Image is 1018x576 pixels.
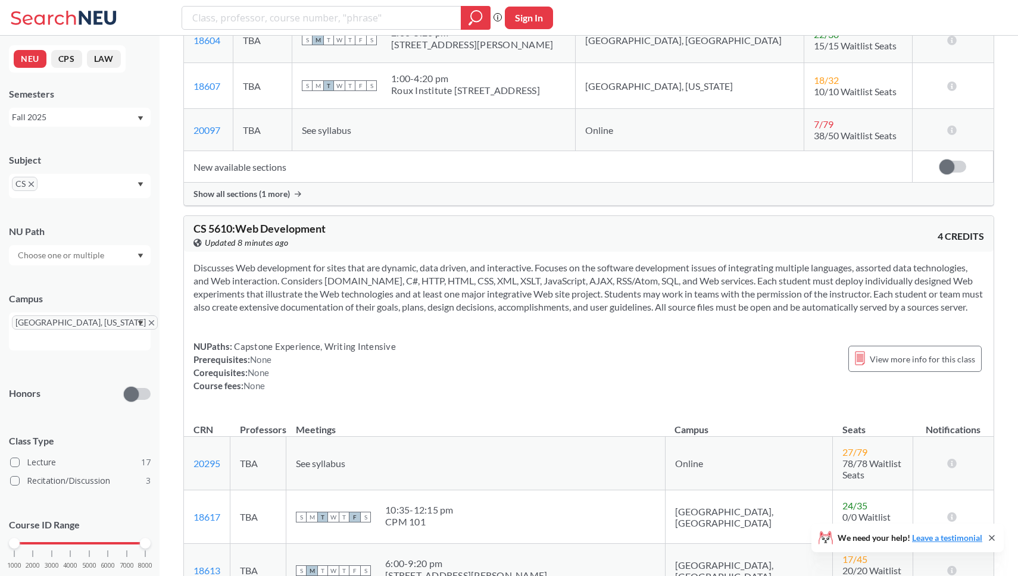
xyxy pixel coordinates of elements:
span: M [307,512,317,522]
svg: X to remove pill [29,181,34,187]
span: 10/10 Waitlist Seats [814,86,897,97]
a: 18604 [193,35,220,46]
button: NEU [14,50,46,68]
div: CSX to remove pillDropdown arrow [9,174,151,198]
div: NUPaths: Prerequisites: Corequisites: Course fees: [193,340,396,392]
span: Show all sections (1 more) [193,189,290,199]
div: 6:00 - 9:20 pm [385,558,547,569]
span: F [355,35,366,45]
div: Fall 2025Dropdown arrow [9,108,151,127]
span: S [302,80,313,91]
a: 20295 [193,458,220,469]
span: CS 5610 : Web Development [193,222,326,235]
td: TBA [233,109,292,151]
span: 4 CREDITS [938,230,984,243]
td: New available sections [184,151,913,183]
span: F [355,80,366,91]
svg: X to remove pill [149,320,154,325]
span: T [317,565,328,576]
label: Recitation/Discussion [10,473,151,489]
td: [GEOGRAPHIC_DATA], [GEOGRAPHIC_DATA] [575,17,804,63]
th: Notifications [913,411,994,437]
input: Class, professor, course number, "phrase" [191,8,452,28]
svg: Dropdown arrow [138,253,143,258]
span: W [328,565,339,576]
th: Professors [230,411,286,437]
input: Choose one or multiple [12,248,112,262]
p: Course ID Range [9,518,151,532]
td: TBA [233,63,292,109]
label: Lecture [10,455,151,470]
span: F [349,565,360,576]
div: Show all sections (1 more) [184,183,994,205]
div: Campus [9,292,151,305]
span: F [349,512,360,522]
div: 1:00 - 4:20 pm [391,73,540,84]
span: None [250,354,271,365]
div: 10:35 - 12:15 pm [385,504,454,516]
button: Sign In [505,7,553,29]
div: [STREET_ADDRESS][PERSON_NAME] [391,39,553,51]
span: S [360,565,371,576]
span: 3000 [45,562,59,569]
span: 78/78 Waitlist Seats [842,458,901,480]
span: 17 / 45 [842,553,867,565]
div: Roux Institute [STREET_ADDRESS] [391,84,540,96]
span: Class Type [9,434,151,447]
div: CRN [193,423,213,436]
span: T [317,512,328,522]
span: See syllabus [296,458,345,469]
td: TBA [233,17,292,63]
span: 27 / 79 [842,446,867,458]
span: S [366,35,377,45]
span: S [296,512,307,522]
span: T [345,80,355,91]
th: Seats [833,411,913,437]
div: NU Path [9,225,151,238]
span: 18 / 32 [814,74,839,86]
span: View more info for this class [870,352,975,367]
a: 20097 [193,124,220,136]
div: magnifying glass [461,6,491,30]
span: M [313,35,323,45]
span: 3 [146,474,151,487]
td: [GEOGRAPHIC_DATA], [GEOGRAPHIC_DATA] [665,490,832,544]
span: S [302,35,313,45]
span: 17 [141,456,151,469]
span: CSX to remove pill [12,177,38,191]
span: W [328,512,339,522]
span: Capstone Experience, Writing Intensive [232,341,396,352]
span: S [360,512,371,522]
span: T [345,35,355,45]
span: 6000 [101,562,115,569]
span: 8000 [138,562,152,569]
div: CPM 101 [385,516,454,528]
span: None [243,380,265,391]
svg: Dropdown arrow [138,116,143,121]
td: TBA [230,490,286,544]
div: Fall 2025 [12,111,136,124]
span: 15/15 Waitlist Seats [814,40,897,51]
span: T [339,512,349,522]
svg: Dropdown arrow [138,321,143,325]
span: [GEOGRAPHIC_DATA], [US_STATE]X to remove pill [12,315,158,330]
span: 5000 [82,562,96,569]
div: Semesters [9,87,151,101]
span: W [334,80,345,91]
span: 38/50 Waitlist Seats [814,130,897,141]
span: 24 / 35 [842,500,867,511]
div: [GEOGRAPHIC_DATA], [US_STATE]X to remove pillDropdown arrow [9,312,151,350]
a: 18613 [193,565,220,576]
span: T [339,565,349,576]
td: Online [575,109,804,151]
div: Subject [9,154,151,167]
span: S [296,565,307,576]
a: 18617 [193,511,220,522]
span: 7000 [120,562,134,569]
section: Discusses Web development for sites that are dynamic, data driven, and interactive. Focuses on th... [193,261,984,314]
svg: magnifying glass [469,10,483,26]
button: LAW [87,50,121,68]
span: None [248,367,269,378]
span: M [313,80,323,91]
p: Honors [9,387,40,400]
